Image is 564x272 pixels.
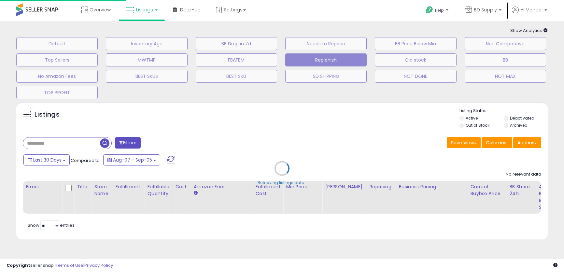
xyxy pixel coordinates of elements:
a: Hi Mendel [512,7,547,21]
button: NOT DONE [375,70,456,83]
button: Default [16,37,98,50]
a: Privacy Policy [84,262,113,268]
a: Terms of Use [56,262,83,268]
button: Old stock [375,53,456,66]
button: BEST SKU [196,70,277,83]
span: Overview [90,7,111,13]
button: Inventory Age [106,37,187,50]
button: TOP PROFIT [16,86,98,99]
div: seller snap | | [7,263,113,269]
button: Non Competitive [465,37,546,50]
button: BEST SKUS [106,70,187,83]
button: FBAFBM [196,53,277,66]
strong: Copyright [7,262,30,268]
span: Hi Mendel [520,7,543,13]
button: MWTMP [106,53,187,66]
i: Get Help [425,6,433,14]
button: BB Drop in 7d [196,37,277,50]
button: No Amazon Fees [16,70,98,83]
button: Top Sellers [16,53,98,66]
button: Replenish [285,53,367,66]
span: DataHub [180,7,201,13]
button: BB [465,53,546,66]
button: NOT MAX [465,70,546,83]
span: BD Supply [474,7,497,13]
span: Listings [136,7,153,13]
a: Help [420,1,455,21]
button: BB Price Below Min [375,37,456,50]
span: Help [435,7,444,13]
button: SD SHIPPING [285,70,367,83]
button: Needs to Reprice [285,37,367,50]
span: Show Analytics [510,27,548,34]
div: Retrieving listings data.. [258,180,306,186]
